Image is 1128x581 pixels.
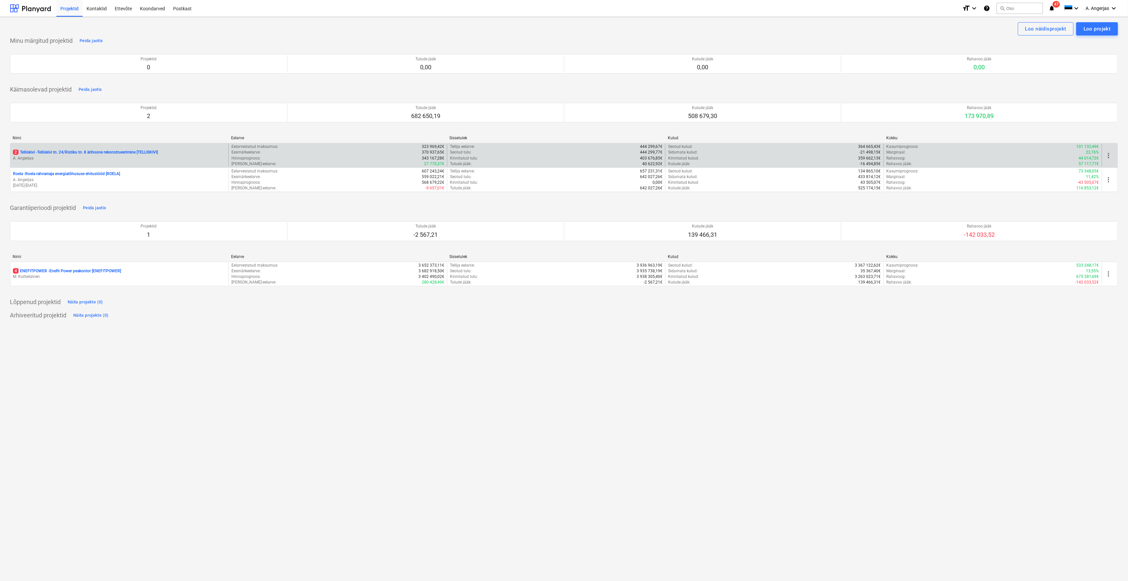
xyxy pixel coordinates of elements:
div: Kokku [886,254,1099,259]
p: -2 567,21 [414,231,438,239]
p: Tellija eelarve : [450,144,475,150]
div: Nimi [13,254,226,259]
p: Seotud tulu : [450,150,471,155]
p: 73 348,05€ [1079,168,1099,174]
p: Eelarvestatud maksumus : [231,144,278,150]
p: 559 022,21€ [422,174,444,180]
p: Tulude jääk [415,56,436,62]
p: Hinnaprognoos : [231,180,261,185]
div: Näita projekte (0) [73,312,109,319]
button: Peida jaotis [81,203,108,213]
p: Tellija eelarve : [450,263,475,268]
p: 13,55% [1086,268,1099,274]
button: Näita projekte (0) [66,297,105,307]
p: 3 367 122,62€ [855,263,881,268]
div: Eelarve [231,136,444,140]
p: Seotud kulud : [668,144,693,150]
p: Kinnitatud tulu : [450,180,478,185]
p: Kasumiprognoos : [887,263,919,268]
button: Näita projekte (0) [72,310,110,321]
p: Seotud tulu : [450,268,471,274]
p: 508 679,30 [688,112,717,120]
p: Lõppenud projektid [10,298,61,306]
p: 0,00 [967,63,992,71]
p: Kulude jääk : [668,185,690,191]
p: Sidumata kulud : [668,150,698,155]
p: Kulude jääk [688,105,717,111]
p: 44 014,72€ [1079,156,1099,161]
button: Loo näidisprojekt [1018,22,1074,35]
p: -142 033,52€ [1076,280,1099,285]
p: Kasumiprognoos : [887,168,919,174]
p: 22,76% [1086,150,1099,155]
p: Kinnitatud tulu : [450,274,478,280]
p: Rahavoog : [887,180,906,185]
p: 364 665,43€ [858,144,881,150]
div: 4ENEFITPOWER -Enefit Power peakontor [ENEFITPOWER]M. Korbelainen [13,268,226,280]
p: 343 167,28€ [422,156,444,161]
p: Kinnitatud kulud : [668,180,699,185]
p: 323 969,42€ [422,144,444,150]
p: Rahavoo jääk [964,224,995,229]
span: 2 [13,150,19,155]
p: 3 682 918,50€ [418,268,444,274]
button: Peida jaotis [77,84,103,95]
p: Käimasolevad projektid [10,86,72,94]
p: Kinnitatud kulud : [668,274,699,280]
p: Tulude jääk : [450,185,471,191]
p: 43 505,07€ [861,180,881,185]
div: Peida jaotis [79,86,102,94]
p: 3 263 023,71€ [855,274,881,280]
p: A. Angerjas [13,177,226,183]
p: Projektid [141,224,157,229]
p: Marginaal : [887,174,906,180]
p: Eelarvestatud maksumus : [231,168,278,174]
p: 116 853,12€ [1077,185,1099,191]
p: Garantiiperioodi projektid [10,204,76,212]
p: Rahavoo jääk [967,56,992,62]
p: 370 937,65€ [422,150,444,155]
p: 444 299,67€ [640,144,662,150]
p: Eesmärkeelarve : [231,174,261,180]
p: Arhiveeritud projektid [10,311,66,319]
div: Loo projekt [1084,25,1111,33]
p: Minu märgitud projektid [10,37,73,45]
p: 0,00 [415,63,436,71]
p: Kulude jääk [688,224,717,229]
div: Peida jaotis [80,37,103,45]
p: 0 [141,63,157,71]
p: 533 248,17€ [1077,263,1099,268]
div: Eelarve [231,254,444,259]
p: Tulude jääk : [450,280,471,285]
p: 642 027,26€ [640,185,662,191]
p: 3 936 963,19€ [637,263,662,268]
p: 3 935 738,19€ [637,268,662,274]
p: 444 299,77€ [640,150,662,155]
div: Sissetulek [450,136,663,140]
p: 525 174,15€ [858,185,881,191]
p: 403 676,85€ [640,156,662,161]
p: 27 770,37€ [424,161,444,167]
div: Peida jaotis [83,204,106,212]
p: -16 494,85€ [860,161,881,167]
p: -9 657,01€ [425,185,444,191]
p: 173 970,89 [965,112,994,120]
p: Eesmärkeelarve : [231,268,261,274]
p: Seotud tulu : [450,174,471,180]
p: -142 033,52 [964,231,995,239]
p: Roela - Roela rahvamaja energiatõhususe ehitustööd [ROELA] [13,171,120,177]
p: Tellija eelarve : [450,168,475,174]
p: Marginaal : [887,150,906,155]
button: Loo projekt [1076,22,1118,35]
p: Kinnitatud tulu : [450,156,478,161]
div: 2Telliskivi -Telliskivi tn. 24/Ristiku tn. 8 ärihoone rekonstrueerimine [TELLISKIVI]A. Angerjas [13,150,226,161]
p: [PERSON_NAME]-eelarve : [231,280,276,285]
p: 359 662,13€ [858,156,881,161]
p: Marginaal : [887,268,906,274]
p: Hinnaprognoos : [231,156,261,161]
p: 3 938 305,40€ [637,274,662,280]
button: Peida jaotis [78,35,104,46]
p: 433 814,12€ [858,174,881,180]
p: 3 652 373,11€ [418,263,444,268]
p: Kulude jääk [692,56,713,62]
